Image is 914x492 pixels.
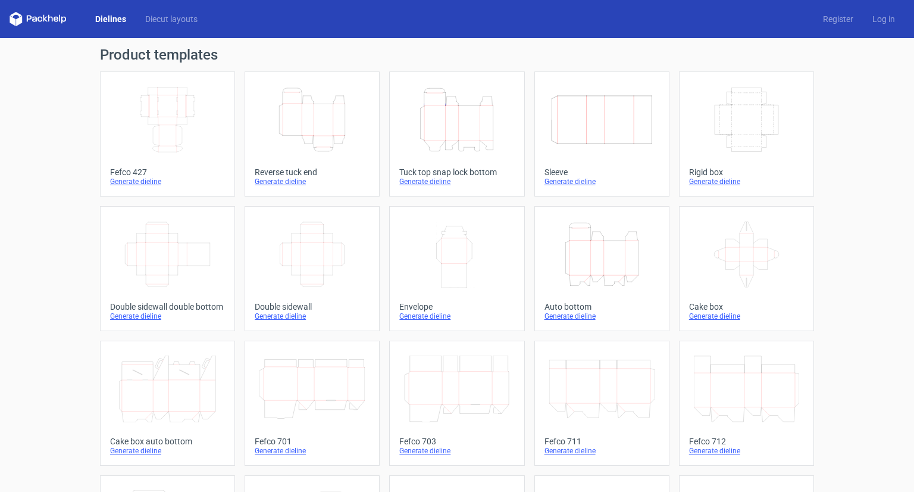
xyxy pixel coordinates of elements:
[544,302,659,312] div: Auto bottom
[534,341,669,466] a: Fefco 711Generate dieline
[255,446,370,456] div: Generate dieline
[689,437,804,446] div: Fefco 712
[679,71,814,197] a: Rigid boxGenerate dieline
[255,302,370,312] div: Double sidewall
[399,446,514,456] div: Generate dieline
[100,341,235,466] a: Cake box auto bottomGenerate dieline
[534,206,669,331] a: Auto bottomGenerate dieline
[544,446,659,456] div: Generate dieline
[100,206,235,331] a: Double sidewall double bottomGenerate dieline
[100,71,235,197] a: Fefco 427Generate dieline
[255,177,370,186] div: Generate dieline
[863,13,904,25] a: Log in
[255,312,370,321] div: Generate dieline
[544,437,659,446] div: Fefco 711
[100,48,814,62] h1: Product templates
[399,177,514,186] div: Generate dieline
[245,206,380,331] a: Double sidewallGenerate dieline
[110,446,225,456] div: Generate dieline
[679,206,814,331] a: Cake boxGenerate dieline
[110,177,225,186] div: Generate dieline
[544,312,659,321] div: Generate dieline
[689,167,804,177] div: Rigid box
[110,437,225,446] div: Cake box auto bottom
[86,13,136,25] a: Dielines
[389,341,524,466] a: Fefco 703Generate dieline
[245,341,380,466] a: Fefco 701Generate dieline
[534,71,669,197] a: SleeveGenerate dieline
[689,312,804,321] div: Generate dieline
[689,177,804,186] div: Generate dieline
[255,167,370,177] div: Reverse tuck end
[689,302,804,312] div: Cake box
[544,167,659,177] div: Sleeve
[110,312,225,321] div: Generate dieline
[399,312,514,321] div: Generate dieline
[136,13,207,25] a: Diecut layouts
[110,167,225,177] div: Fefco 427
[389,71,524,197] a: Tuck top snap lock bottomGenerate dieline
[245,71,380,197] a: Reverse tuck endGenerate dieline
[389,206,524,331] a: EnvelopeGenerate dieline
[399,167,514,177] div: Tuck top snap lock bottom
[679,341,814,466] a: Fefco 712Generate dieline
[399,302,514,312] div: Envelope
[813,13,863,25] a: Register
[110,302,225,312] div: Double sidewall double bottom
[255,437,370,446] div: Fefco 701
[399,437,514,446] div: Fefco 703
[689,446,804,456] div: Generate dieline
[544,177,659,186] div: Generate dieline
